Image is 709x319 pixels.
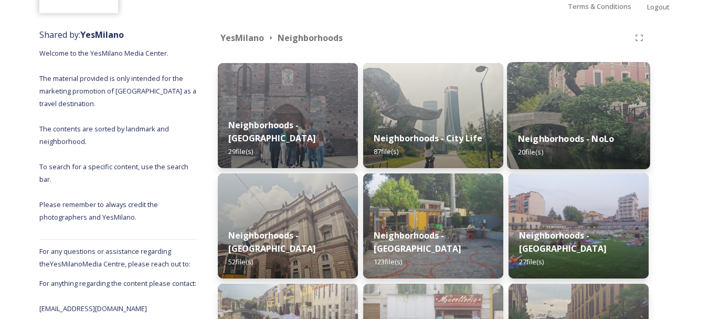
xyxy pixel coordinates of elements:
[228,119,316,144] strong: Neighborhoods - [GEOGRAPHIC_DATA]
[220,32,264,44] strong: YesMilano
[568,2,631,11] span: Terms & Conditions
[228,147,253,156] span: 29 file(s)
[519,230,607,254] strong: Neighborhoods - [GEOGRAPHIC_DATA]
[228,257,253,266] span: 52 file(s)
[363,173,503,279] img: Dergano_YesMilano_AnnaDellaBadia_3826.jpg
[374,230,461,254] strong: Neighborhoods - [GEOGRAPHIC_DATA]
[518,147,543,157] span: 20 file(s)
[374,257,402,266] span: 123 file(s)
[509,173,649,279] img: BagniMisteriosi_YesMilano_AnnaDellaBadia_3189.jpg
[218,63,358,168] img: SEMPIONE.CASTELLO01660420.jpg
[374,147,398,156] span: 87 file(s)
[518,133,615,145] strong: Neighborhoods - NoLo
[507,62,650,169] img: MARTESANA01886548.jpg
[278,32,343,44] strong: Neighborhoods
[374,132,482,144] strong: Neighborhoods - City Life
[39,29,124,40] span: Shared by:
[363,63,503,168] img: CITYLIFE01413296.jpg
[647,2,670,12] span: Logout
[39,246,191,269] span: For any questions or assistance regarding the YesMilano Media Centre, please reach out to:
[218,173,358,279] img: DUOMO01730644.jpg
[228,230,316,254] strong: Neighborhoods - [GEOGRAPHIC_DATA]
[39,279,198,313] span: For anything regarding the content please contact: [EMAIL_ADDRESS][DOMAIN_NAME]
[519,257,544,266] span: 27 file(s)
[80,29,124,40] strong: YesMilano
[39,48,198,222] span: Welcome to the YesMilano Media Center. The material provided is only intended for the marketing p...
